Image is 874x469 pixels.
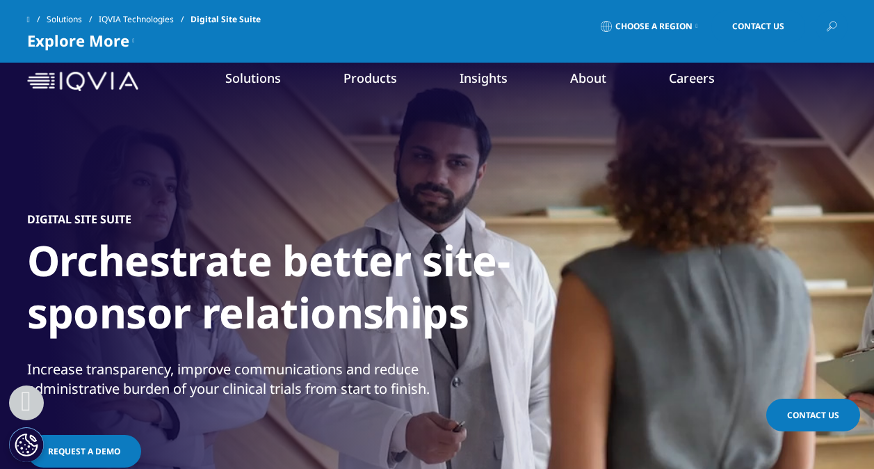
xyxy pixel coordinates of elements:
[9,427,44,462] button: Cookies Settings
[144,49,848,114] nav: Primary
[615,21,693,32] span: Choose a Region
[48,445,120,457] span: Request a demo
[27,212,131,226] h5: DIGITAL SITE SUITE
[732,22,784,31] span: Contact Us
[27,72,138,92] img: IQVIA Healthcare Information Technology and Pharma Clinical Research Company
[669,70,715,86] a: Careers
[711,10,805,42] a: Contact Us
[27,435,141,468] a: Request a demo
[766,399,860,431] a: Contact Us
[787,409,839,421] span: Contact Us
[570,70,606,86] a: About
[27,234,549,347] h1: Orchestrate better site-sponsor relationships
[27,360,434,407] p: Increase transparency, improve communications and reduce administrative burden of your clinical t...
[460,70,508,86] a: Insights
[225,70,281,86] a: Solutions
[343,70,397,86] a: Products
